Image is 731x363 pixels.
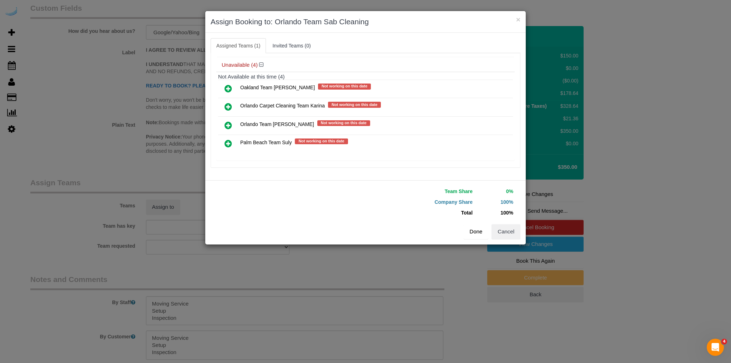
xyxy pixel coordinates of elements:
[474,197,515,207] td: 100%
[318,84,371,89] span: Not working on this date
[211,16,520,27] h3: Assign Booking to: Orlando Team Sab Cleaning
[211,38,266,53] a: Assigned Teams (1)
[267,38,316,53] a: Invited Teams (0)
[240,103,325,109] span: Orlando Carpet Cleaning Team Karina
[371,197,474,207] td: Company Share
[707,339,724,356] iframe: Intercom live chat
[721,339,727,344] span: 4
[328,102,381,107] span: Not working on this date
[218,74,513,80] h4: Not Available at this time (4)
[240,85,315,91] span: Oakland Team [PERSON_NAME]
[474,207,515,218] td: 100%
[295,138,348,144] span: Not working on this date
[464,224,489,239] button: Done
[222,62,509,68] h4: Unavailable (4)
[240,121,314,127] span: Orlando Team [PERSON_NAME]
[371,186,474,197] td: Team Share
[371,207,474,218] td: Total
[474,186,515,197] td: 0%
[317,120,370,126] span: Not working on this date
[491,224,520,239] button: Cancel
[240,140,292,145] span: Palm Beach Team Suly
[516,16,520,23] button: ×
